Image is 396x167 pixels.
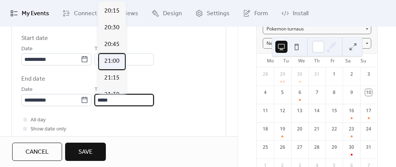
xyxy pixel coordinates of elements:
[313,89,320,96] div: 7
[365,107,372,114] div: 17
[296,144,303,151] div: 27
[365,126,372,132] div: 24
[78,148,93,157] span: Save
[296,71,303,78] div: 30
[146,3,188,24] a: Design
[30,134,64,143] span: Hide end time
[279,144,286,151] div: 26
[21,45,33,54] span: Date
[279,71,286,78] div: 29
[293,9,308,18] span: Install
[21,85,33,94] span: Date
[296,89,303,96] div: 6
[262,107,269,114] div: 11
[190,3,235,24] a: Settings
[104,40,120,49] span: 20:45
[104,57,120,66] span: 21:00
[104,90,120,99] span: 21:30
[331,126,338,132] div: 22
[122,9,138,18] span: Views
[12,143,62,161] button: Cancel
[21,75,45,84] div: End date
[365,89,372,96] div: 10
[262,126,269,132] div: 18
[331,144,338,151] div: 29
[74,9,97,18] span: Connect
[313,126,320,132] div: 21
[94,45,107,54] span: Time
[65,143,106,161] button: Save
[104,73,120,83] span: 21:15
[207,9,230,18] span: Settings
[163,9,182,18] span: Design
[331,71,338,78] div: 1
[348,126,355,132] div: 23
[30,125,66,134] span: Show date only
[279,126,286,132] div: 19
[104,23,120,32] span: 20:30
[104,6,120,16] span: 20:15
[262,144,269,151] div: 25
[348,89,355,96] div: 9
[309,54,325,67] div: Th
[296,107,303,114] div: 13
[348,71,355,78] div: 2
[22,9,49,18] span: My Events
[348,144,355,151] div: 30
[30,116,46,125] span: All day
[296,126,303,132] div: 20
[26,148,49,157] span: Cancel
[365,71,372,78] div: 3
[21,34,48,43] div: Start date
[5,3,55,24] a: My Events
[313,144,320,151] div: 28
[340,54,356,67] div: Sa
[331,89,338,96] div: 8
[254,9,268,18] span: Form
[313,107,320,114] div: 14
[279,89,286,96] div: 5
[331,107,338,114] div: 15
[263,54,278,67] div: Mo
[325,54,340,67] div: Fr
[262,89,269,96] div: 4
[313,71,320,78] div: 31
[262,71,269,78] div: 28
[356,54,371,67] div: Su
[365,144,372,151] div: 31
[237,3,274,24] a: Form
[294,54,309,67] div: We
[278,54,294,67] div: Tu
[57,3,103,24] a: Connect
[279,107,286,114] div: 12
[276,3,314,24] a: Install
[348,107,355,114] div: 16
[21,20,60,29] span: Date and time
[94,85,107,94] span: Time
